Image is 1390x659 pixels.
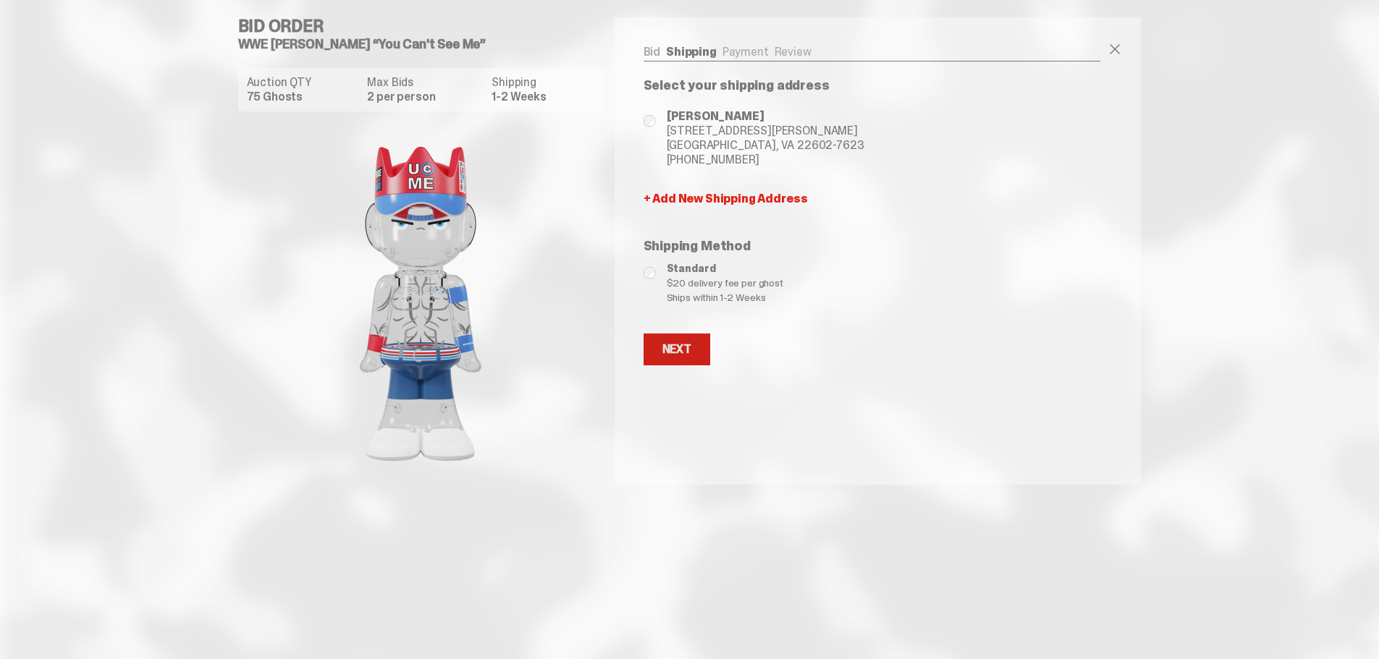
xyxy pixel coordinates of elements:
[367,77,483,88] dt: Max Bids
[667,124,864,138] span: [STREET_ADDRESS][PERSON_NAME]
[247,77,359,88] dt: Auction QTY
[367,91,483,103] dd: 2 per person
[644,333,710,365] button: Next
[644,79,1101,92] p: Select your shipping address
[238,17,615,35] h4: Bid Order
[644,239,1101,252] p: Shipping Method
[667,153,864,167] span: [PHONE_NUMBER]
[667,138,864,153] span: [GEOGRAPHIC_DATA], VA 22602-7623
[492,91,594,103] dd: 1-2 Weeks
[667,276,1101,290] span: $20 delivery fee per ghost
[667,109,864,124] span: [PERSON_NAME]
[667,261,1101,276] span: Standard
[662,344,691,355] div: Next
[247,91,359,103] dd: 75 Ghosts
[667,290,1101,305] span: Ships within 1-2 Weeks
[276,123,565,485] img: product image
[492,77,594,88] dt: Shipping
[644,44,661,59] a: Bid
[723,44,769,59] a: Payment
[644,193,1101,205] a: + Add New Shipping Address
[666,44,717,59] a: Shipping
[238,38,615,51] h5: WWE [PERSON_NAME] “You Can't See Me”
